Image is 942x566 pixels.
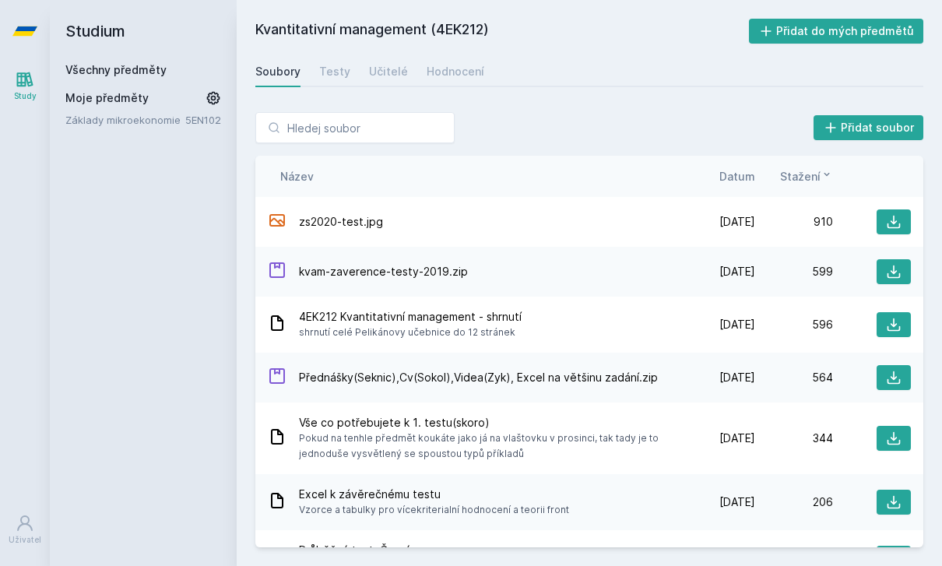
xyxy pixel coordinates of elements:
button: Název [280,168,314,185]
a: Soubory [255,56,301,87]
div: 910 [755,214,833,230]
span: Stažení [780,168,821,185]
a: Všechny předměty [65,63,167,76]
a: Uživatel [3,506,47,554]
div: 596 [755,317,833,332]
a: Učitelé [369,56,408,87]
div: 564 [755,370,833,385]
a: Hodnocení [427,56,484,87]
span: [DATE] [719,317,755,332]
span: Vše co potřebujete k 1. testu(skoro) [299,415,671,431]
a: 5EN102 [185,114,221,126]
div: Testy [319,64,350,79]
span: Přednášky(Seknic),Cv(Sokol),Videa(Zyk), Excel na většinu zadání.zip [299,370,658,385]
div: ZIP [268,261,286,283]
div: Hodnocení [427,64,484,79]
span: [DATE] [719,264,755,279]
span: Moje předměty [65,90,149,106]
button: Přidat soubor [814,115,924,140]
a: Základy mikroekonomie [65,112,185,128]
span: zs2020-test.jpg [299,214,383,230]
button: Stažení [780,168,833,185]
div: 344 [755,431,833,446]
span: [DATE] [719,214,755,230]
button: Přidat do mých předmětů [749,19,924,44]
input: Hledej soubor [255,112,455,143]
span: 4EK212 Kvantitativní management - shrnutí [299,309,522,325]
a: Testy [319,56,350,87]
div: 599 [755,264,833,279]
div: Učitelé [369,64,408,79]
div: Uživatel [9,534,41,546]
div: Study [14,90,37,102]
div: 206 [755,494,833,510]
span: kvam-zaverence-testy-2019.zip [299,264,468,279]
span: Pokud na tenhle předmět koukáte jako já na vlaštovku v prosinci, tak tady je to jednoduše vysvětl... [299,431,671,462]
span: Průběžný test, Černý [299,543,515,558]
span: shrnutí celé Pelikánovy učebnice do 12 stránek [299,325,522,340]
span: [DATE] [719,370,755,385]
span: Vzorce a tabulky pro vícekriterialní hodnocení a teorii front [299,502,569,518]
div: JPG [268,211,286,234]
button: Datum [719,168,755,185]
div: ZIP [268,367,286,389]
span: [DATE] [719,431,755,446]
a: Study [3,62,47,110]
span: Excel k závěrečnému testu [299,487,569,502]
div: Soubory [255,64,301,79]
span: [DATE] [719,494,755,510]
h2: Kvantitativní management (4EK212) [255,19,749,44]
